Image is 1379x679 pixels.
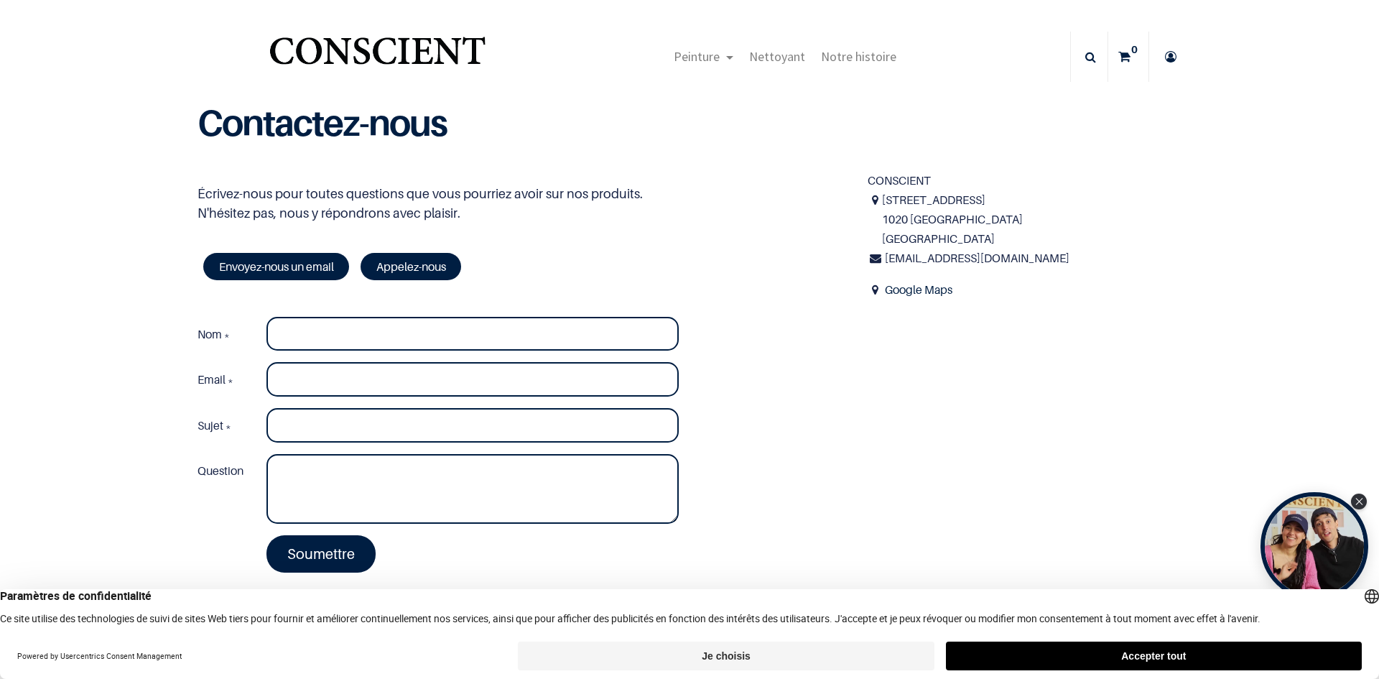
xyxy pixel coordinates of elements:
[198,418,223,433] span: Sujet
[868,280,883,300] span: Address
[1351,494,1367,509] div: Close Tolstoy widget
[203,253,349,280] a: Envoyez-nous un email
[821,48,896,65] span: Notre histoire
[1108,32,1148,82] a: 0
[361,253,461,280] a: Appelez-nous
[868,173,931,188] span: CONSCIENT
[1260,492,1368,600] div: Tolstoy bubble widget
[198,463,243,478] span: Question
[266,535,376,573] a: Soumettre
[1260,492,1368,600] div: Open Tolstoy
[674,48,720,65] span: Peinture
[198,327,222,341] span: Nom
[885,282,952,297] a: Google Maps
[198,101,447,144] b: Contactez-nous
[1128,42,1141,57] sup: 0
[1305,586,1373,654] iframe: Tidio Chat
[666,32,741,82] a: Peinture
[266,29,488,86] img: Conscient
[868,249,883,268] i: Courriel
[749,48,805,65] span: Nettoyant
[885,251,1069,265] span: [EMAIL_ADDRESS][DOMAIN_NAME]
[266,29,488,86] a: Logo of Conscient
[868,190,882,210] i: Adresse
[1260,492,1368,600] div: Open Tolstoy widget
[882,190,1181,249] span: [STREET_ADDRESS] 1020 [GEOGRAPHIC_DATA] [GEOGRAPHIC_DATA]
[198,184,846,223] p: Écrivez-nous pour toutes questions que vous pourriez avoir sur nos produits. N'hésitez pas, nous ...
[198,372,226,387] span: Email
